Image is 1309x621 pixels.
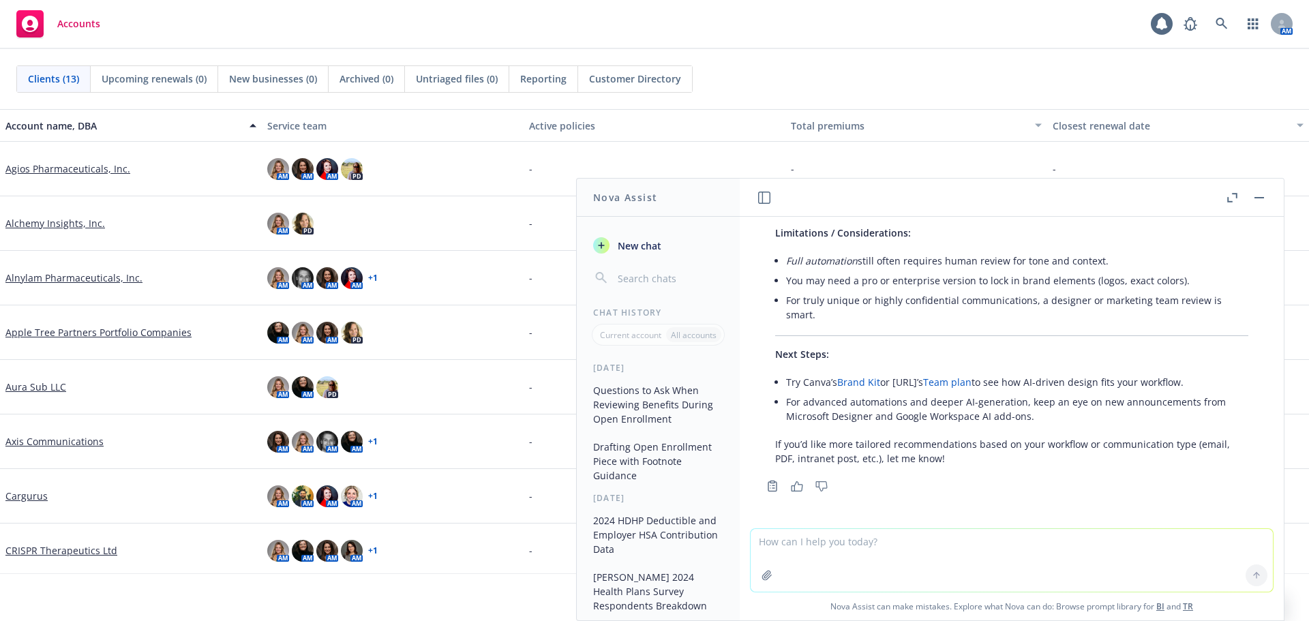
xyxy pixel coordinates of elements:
button: Questions to Ask When Reviewing Benefits During Open Enrollment [588,379,729,430]
a: TR [1183,601,1193,612]
div: Account name, DBA [5,119,241,133]
button: Service team [262,109,524,142]
a: + 1 [368,274,378,282]
span: - [529,216,532,230]
em: Full automation [786,254,858,267]
img: photo [267,540,289,562]
span: - [529,162,532,176]
img: photo [341,267,363,289]
a: Cargurus [5,489,48,503]
span: Reporting [520,72,567,86]
p: Current account [600,329,661,341]
img: photo [267,213,289,234]
img: photo [341,158,363,180]
span: - [1053,162,1056,176]
img: photo [316,376,338,398]
div: [DATE] [577,362,740,374]
li: Try Canva’s or [URL]’s to see how AI-driven design fits your workflow. [786,372,1248,392]
svg: Copy to clipboard [766,480,779,492]
span: Untriaged files (0) [416,72,498,86]
a: Report a Bug [1177,10,1204,37]
a: Agios Pharmaceuticals, Inc. [5,162,130,176]
img: photo [292,322,314,344]
input: Search chats [615,269,723,288]
span: - [791,162,794,176]
p: All accounts [671,329,717,341]
img: photo [316,158,338,180]
img: photo [292,431,314,453]
img: photo [316,267,338,289]
a: Alnylam Pharmaceuticals, Inc. [5,271,142,285]
span: - [529,271,532,285]
span: - [529,543,532,558]
img: photo [316,485,338,507]
button: Closest renewal date [1047,109,1309,142]
div: Chat History [577,307,740,318]
li: For advanced automations and deeper AI-generation, keep an eye on new announcements from Microsof... [786,392,1248,426]
button: New chat [588,233,729,258]
img: photo [267,158,289,180]
span: Next Steps: [775,348,829,361]
img: photo [292,158,314,180]
span: - [529,380,532,394]
img: photo [292,376,314,398]
img: photo [292,213,314,234]
img: photo [267,485,289,507]
a: + 1 [368,438,378,446]
a: + 1 [368,547,378,555]
img: photo [267,431,289,453]
a: Accounts [11,5,106,43]
img: photo [316,431,338,453]
img: photo [341,485,363,507]
img: photo [267,267,289,289]
img: photo [292,267,314,289]
a: Search [1208,10,1235,37]
img: photo [267,322,289,344]
button: [PERSON_NAME] 2024 Health Plans Survey Respondents Breakdown [588,566,729,617]
img: photo [316,322,338,344]
a: BI [1156,601,1164,612]
span: New chat [615,239,661,253]
div: Active policies [529,119,780,133]
span: - [529,434,532,449]
img: photo [341,540,363,562]
img: photo [292,540,314,562]
li: You may need a pro or enterprise version to lock in brand elements (logos, exact colors). [786,271,1248,290]
span: Nova Assist can make mistakes. Explore what Nova can do: Browse prompt library for and [745,592,1278,620]
a: Team plan [923,376,972,389]
div: Closest renewal date [1053,119,1289,133]
span: - [529,325,532,339]
span: Customer Directory [589,72,681,86]
li: still often requires human review for tone and context. [786,251,1248,271]
span: Limitations / Considerations: [775,226,911,239]
a: Apple Tree Partners Portfolio Companies [5,325,192,339]
a: Brand Kit [837,376,880,389]
div: [DATE] [577,492,740,504]
button: Active policies [524,109,785,142]
span: - [529,489,532,503]
div: Total premiums [791,119,1027,133]
a: Switch app [1239,10,1267,37]
span: Accounts [57,18,100,29]
img: photo [341,322,363,344]
a: Alchemy Insights, Inc. [5,216,105,230]
img: photo [292,485,314,507]
h1: Nova Assist [593,190,657,205]
a: + 1 [368,492,378,500]
button: 2024 HDHP Deductible and Employer HSA Contribution Data [588,509,729,560]
button: Total premiums [785,109,1047,142]
button: Thumbs down [811,476,832,496]
div: Service team [267,119,518,133]
li: For truly unique or highly confidential communications, a designer or marketing team review is sm... [786,290,1248,324]
p: If you’d like more tailored recommendations based on your workflow or communication type (email, ... [775,437,1248,466]
span: Archived (0) [340,72,393,86]
button: Drafting Open Enrollment Piece with Footnote Guidance [588,436,729,487]
img: photo [267,376,289,398]
img: photo [316,540,338,562]
a: CRISPR Therapeutics Ltd [5,543,117,558]
span: Clients (13) [28,72,79,86]
img: photo [341,431,363,453]
a: Axis Communications [5,434,104,449]
span: New businesses (0) [229,72,317,86]
span: Upcoming renewals (0) [102,72,207,86]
